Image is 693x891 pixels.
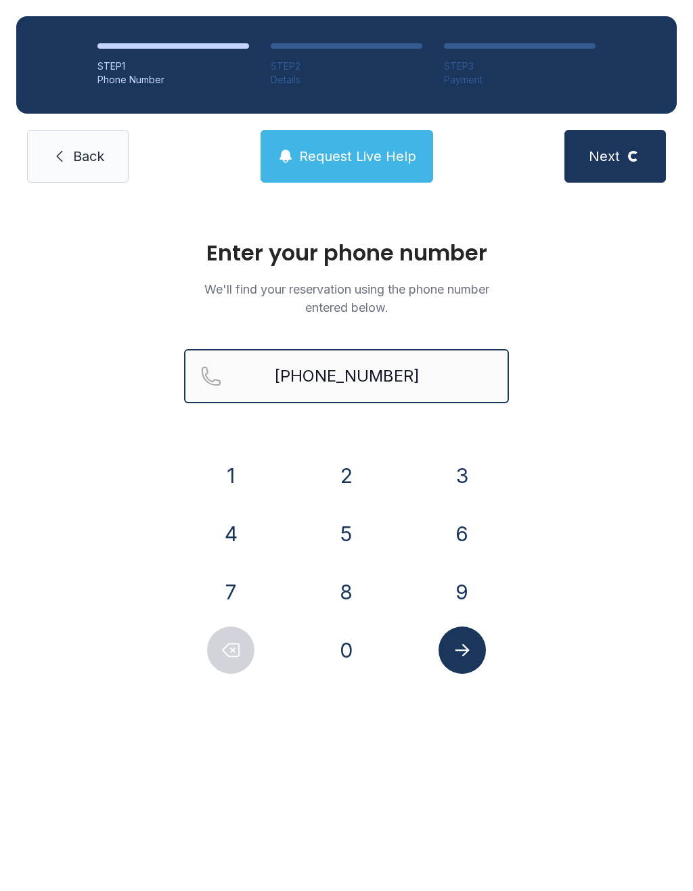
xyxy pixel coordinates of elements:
div: STEP 2 [271,60,422,73]
button: 6 [439,510,486,557]
span: Request Live Help [299,147,416,166]
div: STEP 1 [97,60,249,73]
button: 4 [207,510,254,557]
h1: Enter your phone number [184,242,509,264]
button: 9 [439,568,486,616]
button: 7 [207,568,254,616]
button: 1 [207,452,254,499]
p: We'll find your reservation using the phone number entered below. [184,280,509,317]
button: 2 [323,452,370,499]
div: Details [271,73,422,87]
div: Phone Number [97,73,249,87]
span: Next [589,147,620,166]
button: 8 [323,568,370,616]
button: 0 [323,626,370,674]
button: 5 [323,510,370,557]
span: Back [73,147,104,166]
div: STEP 3 [444,60,596,73]
button: Submit lookup form [439,626,486,674]
button: Delete number [207,626,254,674]
button: 3 [439,452,486,499]
input: Reservation phone number [184,349,509,403]
div: Payment [444,73,596,87]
